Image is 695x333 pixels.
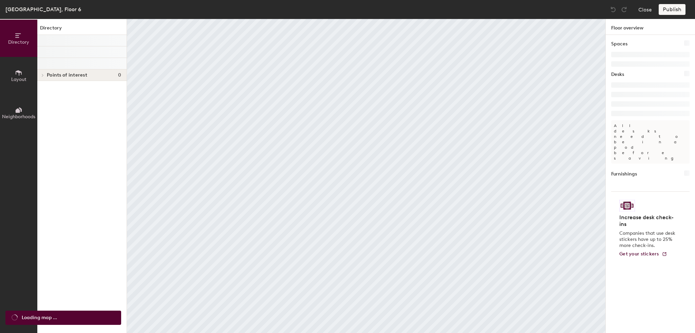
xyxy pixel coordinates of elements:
p: Companies that use desk stickers have up to 25% more check-ins. [619,230,677,249]
span: Layout [11,77,26,82]
h1: Furnishings [611,170,637,178]
img: Redo [621,6,627,13]
span: Get your stickers [619,251,659,257]
canvas: Map [127,19,605,333]
h4: Increase desk check-ins [619,214,677,228]
span: Neighborhoods [2,114,35,120]
span: Directory [8,39,29,45]
h1: Desks [611,71,624,78]
span: Loading map ... [22,314,57,321]
h1: Floor overview [606,19,695,35]
div: [GEOGRAPHIC_DATA], Floor 6 [5,5,81,14]
span: Points of interest [47,72,87,78]
img: Undo [610,6,617,13]
img: Sticker logo [619,200,635,211]
button: Close [638,4,652,15]
a: Get your stickers [619,251,667,257]
h1: Spaces [611,40,627,48]
p: All desks need to be in a pod before saving [611,120,690,164]
h1: Directory [37,24,127,35]
span: 0 [118,72,121,78]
